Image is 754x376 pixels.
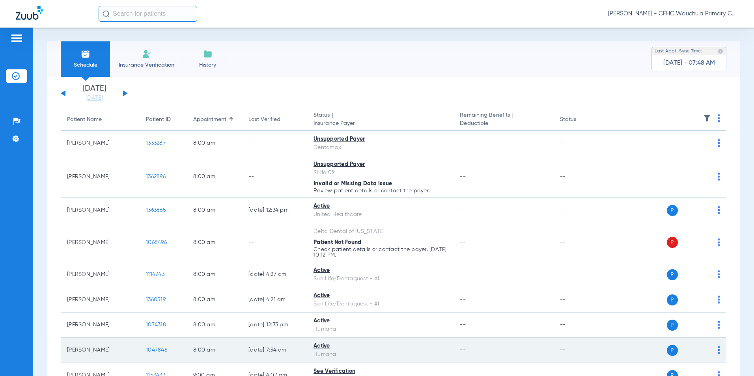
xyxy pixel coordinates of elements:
img: hamburger-icon [10,34,23,43]
span: P [667,345,678,356]
span: -- [460,297,466,302]
div: Delta Dental of [US_STATE] [314,227,447,236]
img: group-dot-blue.svg [718,139,720,147]
span: Invalid or Missing Data Issue [314,181,392,186]
span: P [667,320,678,331]
div: Humana [314,350,447,359]
p: Check patient details or contact the payer. [DATE] 10:12 PM. [314,247,447,258]
td: 8:00 AM [187,131,242,156]
span: 1363865 [146,207,166,213]
span: P [667,205,678,216]
span: 1362896 [146,174,166,179]
td: [PERSON_NAME] [61,338,140,363]
input: Search for patients [99,6,197,22]
td: [PERSON_NAME] [61,131,140,156]
span: -- [460,347,466,353]
img: Schedule [81,49,90,59]
span: 1333287 [146,140,166,146]
td: -- [554,338,607,363]
td: [PERSON_NAME] [61,156,140,198]
div: Last Verified [248,115,280,124]
td: -- [554,223,607,262]
td: 8:00 AM [187,198,242,223]
span: -- [460,140,466,146]
th: Status [554,109,607,131]
td: -- [554,156,607,198]
span: -- [460,272,466,277]
span: P [667,237,678,248]
span: Insurance Verification [116,61,177,69]
span: [DATE] - 07:48 AM [663,59,715,67]
span: 1360519 [146,297,166,302]
span: [PERSON_NAME] - CFHC Wauchula Primary Care Dental [608,10,738,18]
td: -- [242,223,307,262]
img: group-dot-blue.svg [718,173,720,181]
td: -- [554,313,607,338]
td: [PERSON_NAME] [61,262,140,287]
div: Humana [314,325,447,333]
span: Deductible [460,119,547,128]
span: 1114743 [146,272,164,277]
td: [PERSON_NAME] [61,313,140,338]
div: Sun Life/Dentaquest - AI [314,275,447,283]
span: P [667,294,678,305]
span: -- [460,174,466,179]
td: 8:00 AM [187,156,242,198]
td: -- [242,131,307,156]
td: [DATE] 12:33 PM [242,313,307,338]
img: filter.svg [703,114,711,122]
a: [DATE] [71,94,118,102]
span: Last Appt. Sync Time: [655,47,702,55]
p: Review patient details or contact the payer. [314,188,447,194]
div: Last Verified [248,115,301,124]
th: Status | [307,109,454,131]
div: Active [314,317,447,325]
td: [PERSON_NAME] [61,287,140,313]
td: -- [554,131,607,156]
img: group-dot-blue.svg [718,270,720,278]
span: 1047846 [146,347,167,353]
div: Patient ID [146,115,171,124]
td: 8:00 AM [187,338,242,363]
span: -- [460,207,466,213]
div: See Verification [314,367,447,376]
div: Dentamax [314,143,447,152]
td: [DATE] 4:21 AM [242,287,307,313]
span: -- [460,322,466,328]
img: group-dot-blue.svg [718,296,720,303]
img: Manual Insurance Verification [142,49,151,59]
div: Patient ID [146,115,181,124]
div: Sun Life/Dentaquest - AI [314,300,447,308]
div: Patient Name [67,115,102,124]
td: 8:00 AM [187,287,242,313]
span: 1074318 [146,322,166,328]
span: 1068496 [146,240,167,245]
div: Active [314,292,447,300]
td: [DATE] 12:34 PM [242,198,307,223]
iframe: Chat Widget [715,338,754,376]
span: Schedule [67,61,104,69]
td: 8:00 AM [187,313,242,338]
img: last sync help info [718,48,723,54]
div: Active [314,342,447,350]
td: -- [554,262,607,287]
th: Remaining Benefits | [454,109,553,131]
div: Slide 0% [314,169,447,177]
div: United Healthcare [314,210,447,219]
img: Search Icon [103,10,110,17]
span: Patient Not Found [314,240,361,245]
div: Patient Name [67,115,133,124]
img: group-dot-blue.svg [718,206,720,214]
span: -- [460,240,466,245]
img: Zuub Logo [16,6,43,20]
td: -- [554,287,607,313]
div: Appointment [193,115,226,124]
div: Active [314,202,447,210]
span: History [189,61,226,69]
td: [PERSON_NAME] [61,198,140,223]
td: -- [554,198,607,223]
td: [DATE] 7:34 AM [242,338,307,363]
td: 8:00 AM [187,262,242,287]
td: [PERSON_NAME] [61,223,140,262]
div: Active [314,266,447,275]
